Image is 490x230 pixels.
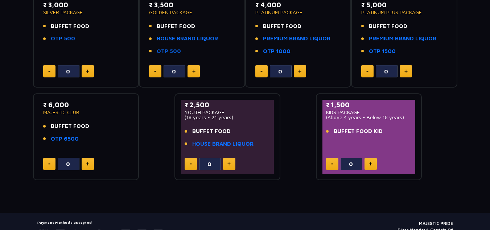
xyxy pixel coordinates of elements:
[263,22,301,31] span: BUFFET FOOD
[326,115,412,120] p: (Above 4 years - Below 18 years)
[369,22,407,31] span: BUFFET FOOD
[227,162,231,166] img: plus
[192,69,195,73] img: plus
[185,100,271,110] p: ₹ 2,500
[326,110,412,115] p: KIDS PACKAGE
[369,47,396,56] a: OTP 1500
[192,127,231,136] span: BUFFET FOOD
[334,127,383,136] span: BUFFET FOOD KID
[154,71,156,72] img: minus
[86,69,89,73] img: plus
[263,35,330,43] a: PREMIUM BRAND LIQUOR
[298,69,301,73] img: plus
[192,140,254,148] a: HOUSE BRAND LIQUOR
[255,10,341,15] p: PLATINUM PACKAGE
[51,22,89,31] span: BUFFET FOOD
[185,115,271,120] p: (18 years - 21 years)
[86,162,89,166] img: plus
[369,162,372,166] img: plus
[43,10,129,15] p: SILVER PACKAGE
[43,110,129,115] p: MAJESTIC CLUB
[369,35,436,43] a: PREMIUM BRAND LIQUOR
[331,164,333,165] img: minus
[190,164,192,165] img: minus
[48,71,50,72] img: minus
[366,71,368,72] img: minus
[263,47,291,56] a: OTP 1000
[157,22,195,31] span: BUFFET FOOD
[37,220,163,225] h5: Payment Methods accepted
[51,35,75,43] a: OTP 500
[51,135,79,143] a: OTP 6500
[157,35,218,43] a: HOUSE BRAND LIQUOR
[51,122,89,130] span: BUFFET FOOD
[43,100,129,110] p: ₹ 6,000
[157,47,181,56] a: OTP 500
[404,69,408,73] img: plus
[361,10,447,15] p: PLATINUM PLUS PACKAGE
[149,10,235,15] p: GOLDEN PACKAGE
[48,164,50,165] img: minus
[185,110,271,115] p: YOUTH PACKAGE
[326,100,412,110] p: ₹ 1,500
[260,71,263,72] img: minus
